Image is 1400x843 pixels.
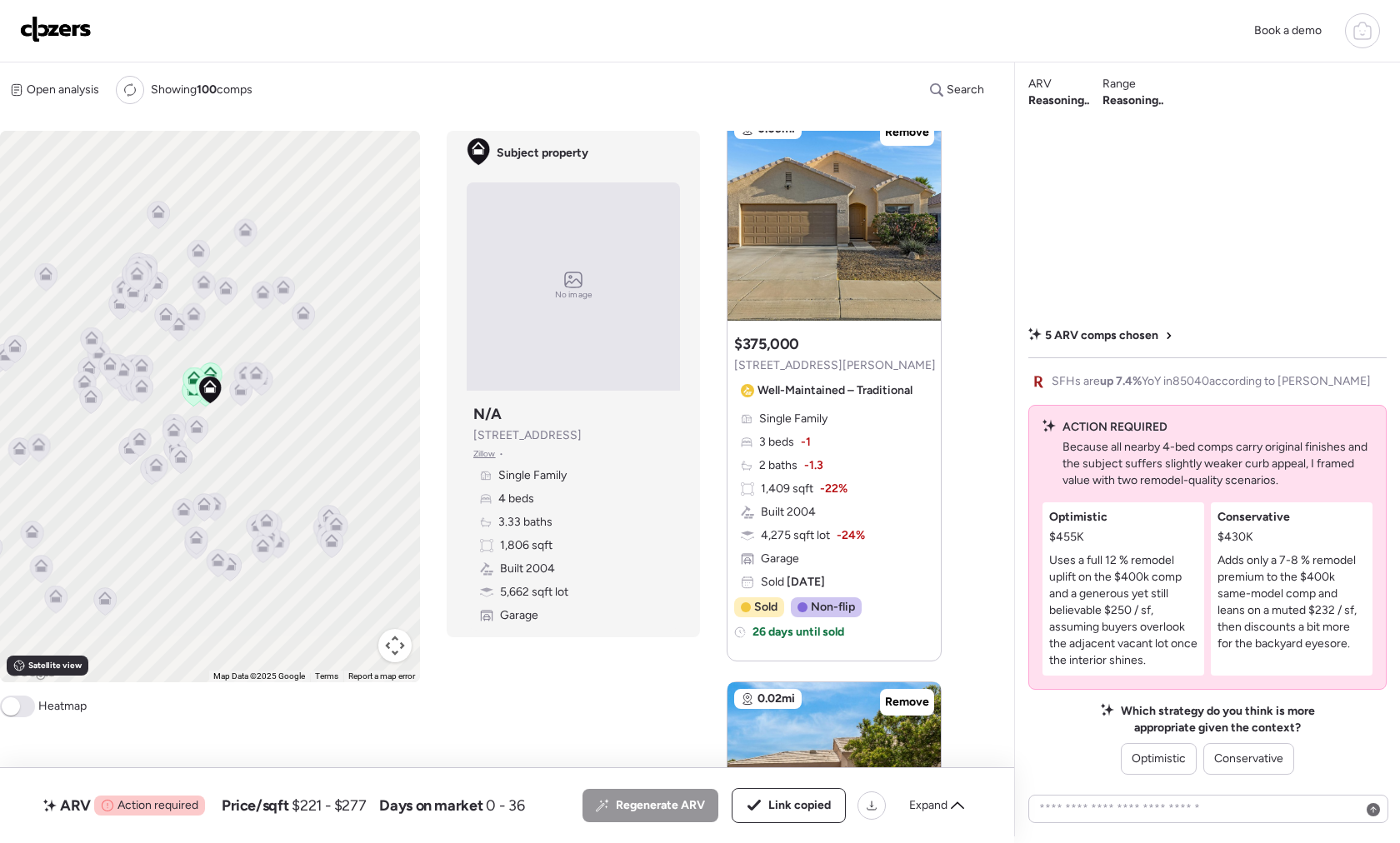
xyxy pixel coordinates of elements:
[222,796,288,816] span: Price/sqft
[4,661,59,682] img: Google
[1028,92,1089,109] span: Reasoning..
[497,145,588,162] span: Subject property
[1217,529,1253,546] span: $430K
[734,334,799,354] h3: $375,000
[498,467,567,484] span: Single Family
[315,671,338,681] a: Terms
[759,434,794,451] span: 3 beds
[1217,509,1290,526] span: Conservative
[752,624,844,641] span: 26 days until sold
[616,797,705,814] span: Regenerate ARV
[498,514,552,531] span: 3.33 baths
[761,527,830,544] span: 4,275 sqft lot
[117,797,198,814] span: Action required
[486,796,524,816] span: 0 - 36
[348,671,415,681] a: Report a map error
[761,504,816,521] span: Built 2004
[1121,703,1315,736] span: Which strategy do you think is more appropriate given the context?
[804,457,823,474] span: -1.3
[1100,374,1142,388] span: up 7.4%
[1214,751,1283,767] span: Conservative
[885,694,929,711] span: Remove
[734,357,936,374] span: [STREET_ADDRESS][PERSON_NAME]
[759,411,827,427] span: Single Family
[4,661,59,682] a: Open this area in Google Maps (opens a new window)
[1062,419,1167,436] span: ACTION REQUIRED
[1028,76,1052,92] span: ARV
[757,691,795,707] span: 0.02mi
[473,427,582,444] span: [STREET_ADDRESS]
[500,607,538,624] span: Garage
[1102,76,1136,92] span: Range
[151,82,252,98] span: Showing comps
[379,796,482,816] span: Days on market
[197,82,217,97] span: 100
[27,82,99,98] span: Open analysis
[378,629,412,662] button: Map camera controls
[761,574,825,591] span: Sold
[1049,509,1107,526] span: Optimistic
[1254,23,1322,37] span: Book a demo
[498,491,534,507] span: 4 beds
[784,575,825,589] span: [DATE]
[473,404,502,424] h3: N/A
[20,16,92,42] img: Logo
[499,447,503,461] span: •
[754,599,777,616] span: Sold
[768,797,831,814] span: Link copied
[1132,751,1186,767] span: Optimistic
[28,659,82,672] span: Satellite view
[473,447,496,461] span: Zillow
[500,584,568,601] span: 5,662 sqft lot
[1049,529,1084,546] span: $455K
[555,288,592,302] span: No image
[759,457,797,474] span: 2 baths
[1062,439,1372,489] p: Because all nearby 4-bed comps carry original finishes and the subject suffers slightly weaker cu...
[811,599,855,616] span: Non-flip
[885,124,929,141] span: Remove
[909,797,947,814] span: Expand
[60,796,91,816] span: ARV
[1045,327,1158,344] span: 5 ARV comps chosen
[1049,552,1197,669] p: Uses a full 12 % remodel uplift on the $400k comp and a generous yet still believable $250 / sf, ...
[801,434,811,451] span: -1
[820,481,847,497] span: -22%
[761,481,813,497] span: 1,409 sqft
[213,671,305,681] span: Map Data ©2025 Google
[757,382,912,399] span: Well-Maintained – Traditional
[947,82,984,98] span: Search
[1052,373,1371,390] span: SFHs are YoY in 85040 according to [PERSON_NAME]
[837,527,865,544] span: -24%
[500,561,555,577] span: Built 2004
[1102,92,1163,109] span: Reasoning..
[292,796,366,816] span: $221 - $277
[500,537,552,554] span: 1,806 sqft
[761,551,799,567] span: Garage
[38,698,87,715] span: Heatmap
[1217,552,1366,652] p: Adds only a 7-8 % remodel premium to the $400k same-model comp and leans on a muted $232 / sf, th...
